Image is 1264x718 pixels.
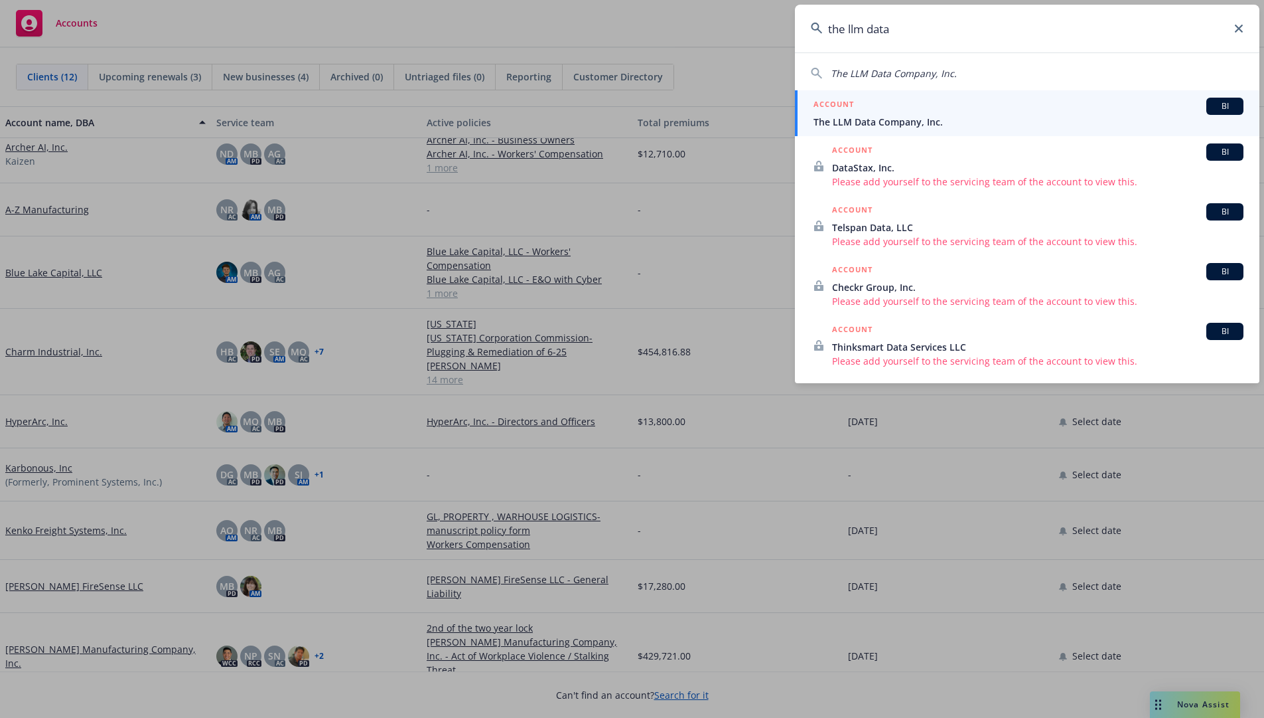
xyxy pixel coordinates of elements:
[832,354,1243,368] span: Please add yourself to the servicing team of the account to view this.
[795,315,1259,375] a: ACCOUNTBIThinksmart Data Services LLCPlease add yourself to the servicing team of the account to ...
[1212,146,1238,158] span: BI
[795,5,1259,52] input: Search...
[832,263,873,279] h5: ACCOUNT
[1212,206,1238,218] span: BI
[795,256,1259,315] a: ACCOUNTBICheckr Group, Inc.Please add yourself to the servicing team of the account to view this.
[1212,325,1238,337] span: BI
[832,234,1243,248] span: Please add yourself to the servicing team of the account to view this.
[832,221,1243,234] span: Telspan Data, LLC
[1212,266,1238,278] span: BI
[795,90,1259,136] a: ACCOUNTBIThe LLM Data Company, Inc.
[832,143,873,159] h5: ACCOUNT
[831,67,957,80] span: The LLM Data Company, Inc.
[832,323,873,339] h5: ACCOUNT
[795,196,1259,256] a: ACCOUNTBITelspan Data, LLCPlease add yourself to the servicing team of the account to view this.
[832,340,1243,354] span: Thinksmart Data Services LLC
[832,175,1243,189] span: Please add yourself to the servicing team of the account to view this.
[813,115,1243,129] span: The LLM Data Company, Inc.
[813,98,854,114] h5: ACCOUNT
[832,161,1243,175] span: DataStax, Inc.
[832,294,1243,308] span: Please add yourself to the servicing team of the account to view this.
[832,203,873,219] h5: ACCOUNT
[1212,100,1238,112] span: BI
[832,280,1243,294] span: Checkr Group, Inc.
[795,136,1259,196] a: ACCOUNTBIDataStax, Inc.Please add yourself to the servicing team of the account to view this.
